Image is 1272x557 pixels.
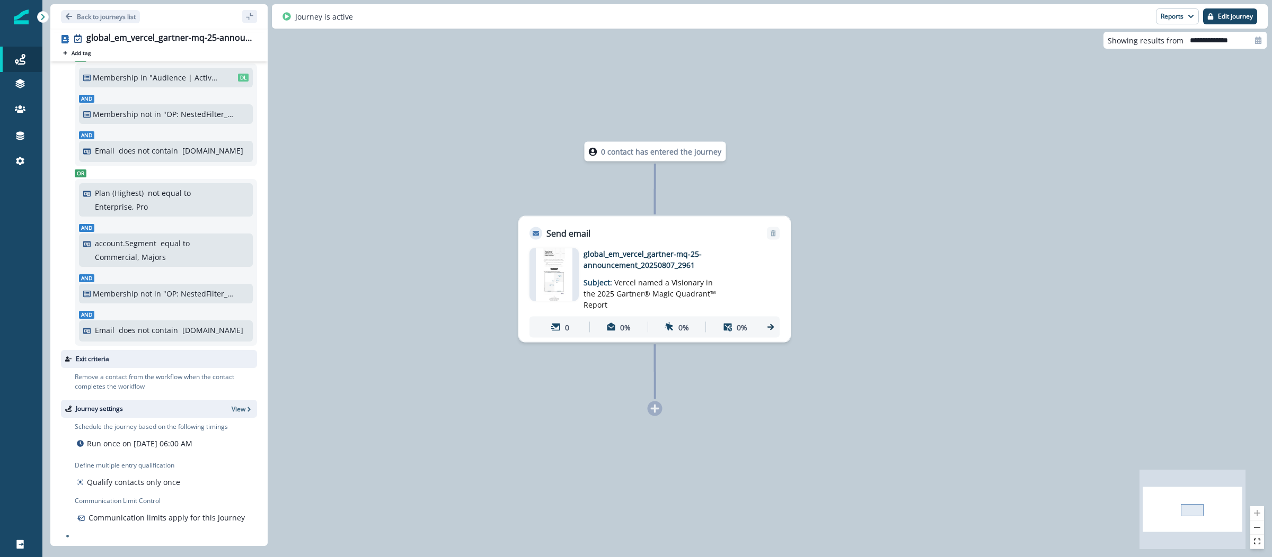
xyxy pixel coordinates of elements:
p: Showing results from [1108,35,1183,46]
p: Qualify contacts only once [87,477,180,488]
p: does not contain [119,325,178,336]
p: [DOMAIN_NAME] [182,325,243,336]
p: 0 contact has entered the journey [601,146,721,157]
p: Membership [93,109,138,120]
button: Go back [61,10,140,23]
p: Back to journeys list [77,12,136,21]
p: "OP: NestedFilter_MasterEmailSuppression+3daygov" [163,288,235,299]
p: Enterprise, Pro [95,201,148,212]
p: Communication limits apply for this Journey [89,512,245,523]
p: "Audience | Active Partners - Verified" [149,72,221,83]
span: And [79,95,94,103]
p: Schedule the journey based on the following timings [75,422,228,432]
div: global_em_vercel_gartner-mq-25-announcement_20250807_2961 [86,33,253,44]
p: Add tag [72,50,91,56]
p: Membership [93,72,138,83]
button: zoom out [1250,520,1264,535]
p: Edit journey [1218,13,1253,20]
img: Inflection [14,10,29,24]
p: "OP: NestedFilter_MasterEmailSuppression+3daygov" [163,109,235,120]
p: equal to [161,238,190,249]
p: Exit criteria [76,354,109,364]
img: email asset unavailable [536,248,572,301]
span: And [79,224,94,232]
span: And [79,274,94,282]
p: Email [95,145,114,156]
p: Communication Limit Control [75,496,257,506]
p: Plan (Highest) [95,187,144,199]
span: Vercel named a Visionary in the 2025 Gartner® Magic Quadrant™ Report [584,277,716,310]
p: not in [140,109,161,120]
p: Email [95,325,114,336]
span: Or [75,169,86,177]
span: And [79,131,94,139]
p: Commercial, Majors [95,251,166,263]
p: Journey is active [295,11,353,22]
p: Subject: [584,271,716,310]
p: 0% [678,321,689,333]
p: account.Segment [95,238,156,249]
p: 0 [565,321,569,333]
p: does not contain [119,145,178,156]
p: Membership [93,288,138,299]
span: DL [238,74,249,82]
p: not in [140,288,161,299]
div: 0 contact has entered the journey [553,142,757,161]
p: global_em_vercel_gartner-mq-25-announcement_20250807_2961 [584,248,753,271]
p: 0% [620,321,631,333]
p: View [232,405,245,414]
p: Define multiple entry qualification [75,461,182,470]
button: View [232,405,253,414]
p: in [140,72,147,83]
button: Add tag [61,49,93,57]
button: Reports [1156,8,1199,24]
button: Edit journey [1203,8,1257,24]
p: 0% [737,321,747,333]
p: Run once on [DATE] 06:00 AM [87,438,192,449]
span: And [79,311,94,319]
p: not equal to [148,187,191,199]
p: [DOMAIN_NAME] [182,145,243,156]
p: Remove a contact from the workflow when the contact completes the workflow [75,372,257,391]
div: Send emailRemoveemail asset unavailableglobal_em_vercel_gartner-mq-25-announcement_20250807_2961S... [518,216,791,343]
p: Send email [546,227,590,240]
button: sidebar collapse toggle [242,10,257,23]
p: Journey settings [76,404,123,414]
button: fit view [1250,535,1264,549]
